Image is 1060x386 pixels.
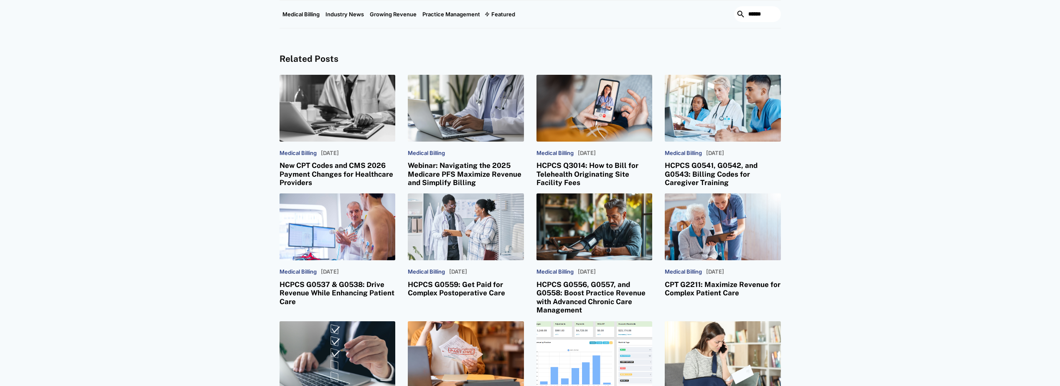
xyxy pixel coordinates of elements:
[536,161,653,187] h3: HCPCS Q3014: How to Bill for Telehealth Originating Site Facility Fees
[706,269,724,275] p: [DATE]
[280,269,317,275] p: Medical Billing
[419,0,483,28] a: Practice Management
[408,75,524,187] a: Medical BillingWebinar: Navigating the 2025 Medicare PFS Maximize Revenue and Simplify Billing
[321,269,339,275] p: [DATE]
[483,0,518,28] div: Featured
[408,193,524,297] a: Medical Billing[DATE]HCPCS G0559: Get Paid for Complex Postoperative Care
[665,193,781,297] a: Medical Billing[DATE]CPT G2211: Maximize Revenue for Complex Patient Care
[323,0,367,28] a: Industry News
[665,161,781,187] h3: HCPCS G0541, G0542, and G0543: Billing Codes for Caregiver Training
[706,150,724,157] p: [DATE]
[449,269,467,275] p: [DATE]
[665,75,781,187] a: Medical Billing[DATE]HCPCS G0541, G0542, and G0543: Billing Codes for Caregiver Training
[408,269,445,275] p: Medical Billing
[280,75,396,187] a: Medical Billing[DATE]New CPT Codes and CMS 2026 Payment Changes for Healthcare Providers
[280,54,781,64] h4: Related Posts
[536,150,574,157] p: Medical Billing
[408,161,524,187] h3: Webinar: Navigating the 2025 Medicare PFS Maximize Revenue and Simplify Billing
[280,150,317,157] p: Medical Billing
[367,0,419,28] a: Growing Revenue
[536,280,653,315] h3: HCPCS G0556, G0557, and G0558: Boost Practice Revenue with Advanced Chronic Care Management
[578,269,596,275] p: [DATE]
[665,280,781,297] h3: CPT G2211: Maximize Revenue for Complex Patient Care
[536,193,653,314] a: Medical Billing[DATE]HCPCS G0556, G0557, and G0558: Boost Practice Revenue with Advanced Chronic ...
[536,269,574,275] p: Medical Billing
[280,193,396,306] a: Medical Billing[DATE]HCPCS G0537 & G0538: Drive Revenue While Enhancing Patient Care
[665,269,702,275] p: Medical Billing
[665,150,702,157] p: Medical Billing
[280,161,396,187] h3: New CPT Codes and CMS 2026 Payment Changes for Healthcare Providers
[321,150,339,157] p: [DATE]
[491,11,515,18] div: Featured
[536,75,653,187] a: Medical Billing[DATE]HCPCS Q3014: How to Bill for Telehealth Originating Site Facility Fees
[280,0,323,28] a: Medical Billing
[408,280,524,297] h3: HCPCS G0559: Get Paid for Complex Postoperative Care
[280,280,396,306] h3: HCPCS G0537 & G0538: Drive Revenue While Enhancing Patient Care
[578,150,596,157] p: [DATE]
[408,150,445,157] p: Medical Billing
